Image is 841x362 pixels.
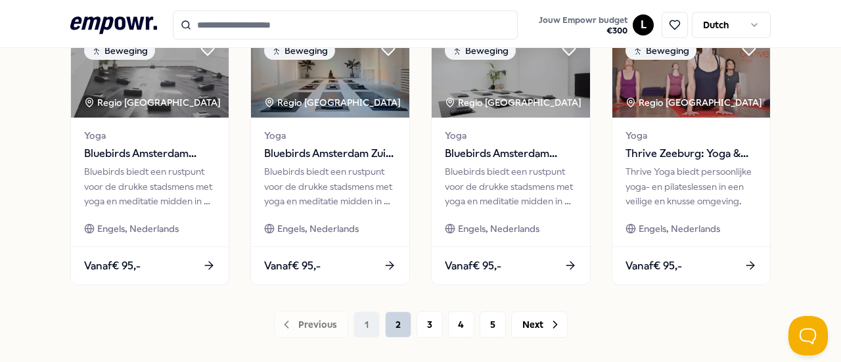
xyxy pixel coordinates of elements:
div: Regio [GEOGRAPHIC_DATA] [445,95,583,110]
div: Bluebirds biedt een rustpunt voor de drukke stadsmens met yoga en meditatie midden in de stad. [445,164,577,208]
div: Beweging [264,41,335,60]
div: Beweging [625,41,696,60]
span: Engels, Nederlands [458,221,539,236]
div: Bluebirds biedt een rustpunt voor de drukke stadsmens met yoga en meditatie midden in de stad. [84,164,216,208]
div: Regio [GEOGRAPHIC_DATA] [84,95,223,110]
a: package imageBewegingRegio [GEOGRAPHIC_DATA] YogaThrive Zeeburg: Yoga & PilatesThrive Yoga biedt ... [612,28,771,285]
span: Bluebirds Amsterdam Zuid: Yoga & Welzijn [264,145,396,162]
span: Vanaf € 95,- [84,258,141,275]
a: Jouw Empowr budget€300 [534,11,633,39]
div: Regio [GEOGRAPHIC_DATA] [264,95,403,110]
button: Next [511,311,568,338]
div: Beweging [84,41,155,60]
span: Engels, Nederlands [97,221,179,236]
button: 4 [448,311,474,338]
div: Bluebirds biedt een rustpunt voor de drukke stadsmens met yoga en meditatie midden in de stad. [264,164,396,208]
button: L [633,14,654,35]
span: Bluebirds Amsterdam Oost: Yoga & Welzijn [84,145,216,162]
button: 3 [417,311,443,338]
div: Regio [GEOGRAPHIC_DATA] [625,95,764,110]
span: € 300 [539,26,627,36]
span: Thrive Zeeburg: Yoga & Pilates [625,145,758,162]
button: 2 [385,311,411,338]
a: package imageBewegingRegio [GEOGRAPHIC_DATA] YogaBluebirds Amsterdam Zuid: Yoga & WelzijnBluebird... [250,28,410,285]
img: package image [71,28,229,118]
button: 5 [480,311,506,338]
iframe: Help Scout Beacon - Open [788,316,828,355]
img: package image [612,28,771,118]
a: package imageBewegingRegio [GEOGRAPHIC_DATA] YogaBluebirds Amsterdam West: Yoga & WelzijnBluebird... [431,28,591,285]
span: Jouw Empowr budget [539,15,627,26]
span: Yoga [264,128,396,143]
span: Engels, Nederlands [639,221,720,236]
input: Search for products, categories or subcategories [173,11,518,39]
span: Vanaf € 95,- [625,258,682,275]
span: Engels, Nederlands [277,221,359,236]
a: package imageBewegingRegio [GEOGRAPHIC_DATA] YogaBluebirds Amsterdam Oost: Yoga & WelzijnBluebird... [70,28,230,285]
button: Jouw Empowr budget€300 [536,12,630,39]
img: package image [432,28,590,118]
div: Beweging [445,41,516,60]
span: Vanaf € 95,- [264,258,321,275]
span: Bluebirds Amsterdam West: Yoga & Welzijn [445,145,577,162]
div: Thrive Yoga biedt persoonlijke yoga- en pilateslessen in een veilige en knusse omgeving. [625,164,758,208]
span: Vanaf € 95,- [445,258,501,275]
span: Yoga [84,128,216,143]
img: package image [251,28,409,118]
span: Yoga [625,128,758,143]
span: Yoga [445,128,577,143]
